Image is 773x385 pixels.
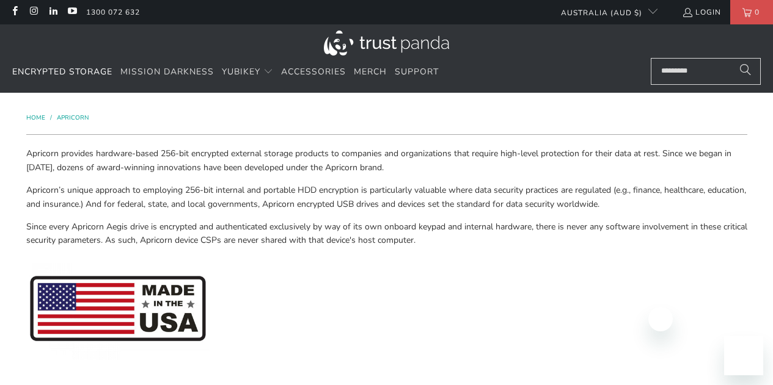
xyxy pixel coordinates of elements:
a: Home [26,113,47,122]
span: Encrypted Storage [12,66,112,77]
a: Merch [354,58,387,87]
a: Trust Panda Australia on Instagram [28,7,38,17]
img: Trust Panda Australia [324,31,449,56]
span: Support [395,66,439,77]
span: Apricorn’s unique approach to employing 256-bit internal and portable HDD encryption is particula... [26,184,746,209]
a: Trust Panda Australia on LinkedIn [48,7,58,17]
span: Home [26,113,45,122]
span: Apricorn provides hardware-based 256-bit encrypted external storage products to companies and org... [26,148,731,173]
a: 1300 072 632 [86,5,140,19]
span: Mission Darkness [120,66,214,77]
span: YubiKey [222,66,260,77]
a: Accessories [281,58,346,87]
span: / [50,113,52,122]
a: Login [682,5,721,19]
a: Apricorn [57,113,89,122]
a: Trust Panda Australia on Facebook [9,7,20,17]
button: Search [730,58,761,85]
span: Since every Apricorn Aegis drive is encrypted and authenticated exclusively by way of its own onb... [26,221,747,246]
a: Encrypted Storage [12,58,112,87]
iframe: Close message [648,307,673,331]
nav: Translation missing: en.navigation.header.main_nav [12,58,439,87]
a: Trust Panda Australia on YouTube [67,7,77,17]
a: Support [395,58,439,87]
span: Merch [354,66,387,77]
summary: YubiKey [222,58,273,87]
a: Mission Darkness [120,58,214,87]
iframe: Button to launch messaging window [724,336,763,375]
span: Accessories [281,66,346,77]
input: Search... [651,58,761,85]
